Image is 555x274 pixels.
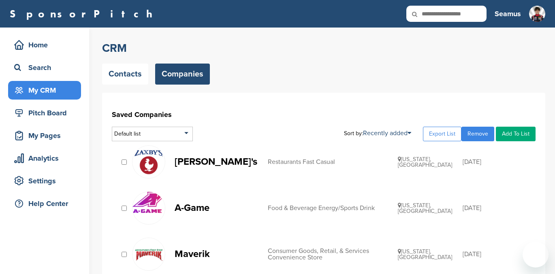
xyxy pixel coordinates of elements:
div: My Pages [12,128,81,143]
a: Screen shot 2015 04 11 at 6.32.51 pm Maverik Consumer Goods, Retail, & Services Convenience Store... [132,238,527,271]
a: Add To List [496,127,536,141]
a: Companies [155,64,210,85]
a: Seamus [495,5,521,23]
a: Recently added [363,129,411,137]
a: Remove [461,127,494,141]
img: Zaxbys logo [132,146,165,178]
img: Screen shot 2015 04 11 at 6.32.51 pm [132,238,165,269]
h2: CRM [102,41,545,55]
div: Search [12,60,81,75]
div: Help Center [12,196,81,211]
div: Restaurants Fast Casual [268,159,398,165]
a: Pitch Board [8,104,81,122]
div: My CRM [12,83,81,98]
a: Export List [423,127,461,141]
div: Food & Beverage Energy/Sports Drink [268,205,398,211]
img: Agame [132,192,165,213]
a: Analytics [8,149,81,168]
div: [DATE] [463,159,527,165]
div: Default list [112,127,193,141]
div: Settings [12,174,81,188]
div: [US_STATE], [GEOGRAPHIC_DATA] [398,156,463,168]
div: Pitch Board [12,106,81,120]
div: [DATE] [463,251,527,257]
a: Zaxbys logo [PERSON_NAME]'s Restaurants Fast Casual [US_STATE], [GEOGRAPHIC_DATA] [DATE] [132,145,527,178]
div: Analytics [12,151,81,166]
a: SponsorPitch [10,8,158,19]
a: My CRM [8,81,81,100]
img: Seamus pic [529,6,545,22]
a: Agame A-Game Food & Beverage Energy/Sports Drink [US_STATE], [GEOGRAPHIC_DATA] [DATE] [132,191,527,225]
div: [US_STATE], [GEOGRAPHIC_DATA] [398,249,463,260]
a: Search [8,58,81,77]
iframe: Button to launch messaging window [523,242,549,268]
h1: Saved Companies [112,107,536,122]
p: Maverik [175,249,260,259]
div: [US_STATE], [GEOGRAPHIC_DATA] [398,202,463,214]
div: Consumer Goods, Retail, & Services Convenience Store [268,248,398,261]
p: A-Game [175,203,260,213]
p: [PERSON_NAME]'s [175,157,260,167]
div: Home [12,38,81,52]
a: Help Center [8,194,81,213]
a: Contacts [102,64,148,85]
div: Sort by: [344,130,411,136]
a: My Pages [8,126,81,145]
h3: Seamus [495,8,521,19]
div: [DATE] [463,205,527,211]
a: Settings [8,172,81,190]
a: Home [8,36,81,54]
